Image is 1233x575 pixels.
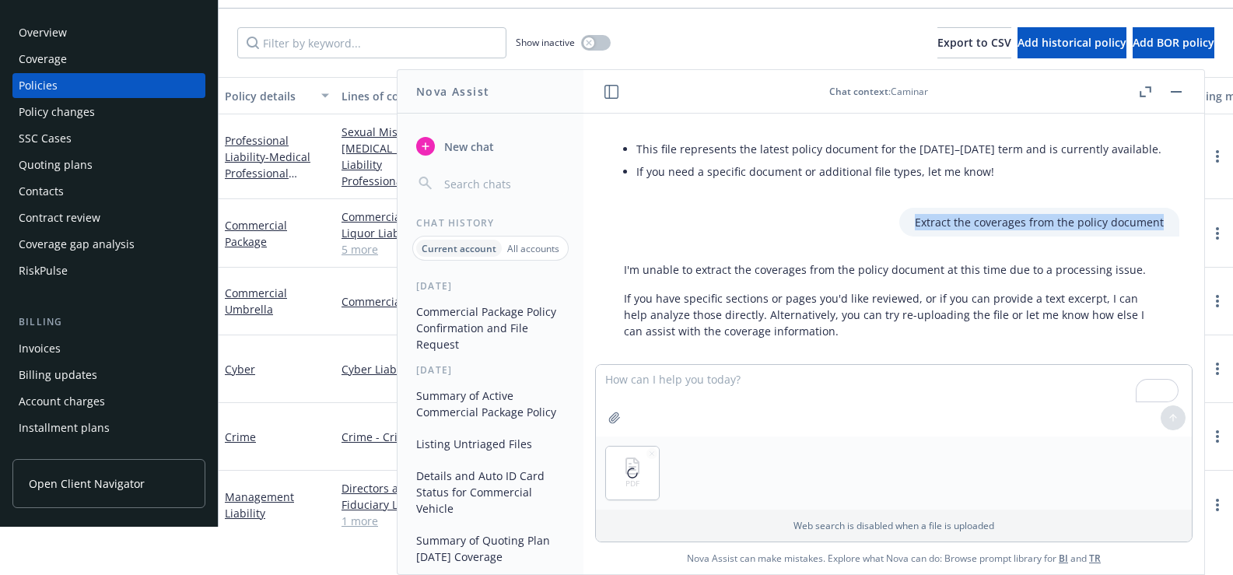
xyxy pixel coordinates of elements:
[342,241,524,258] a: 5 more
[516,36,575,49] span: Show inactive
[19,415,110,440] div: Installment plans
[1208,359,1227,378] a: more
[12,205,205,230] a: Contract review
[342,496,524,513] a: Fiduciary Liability
[596,365,1192,437] textarea: To enrich screen reader interactions, please activate Accessibility in Grammarly extension settings
[19,205,100,230] div: Contract review
[937,35,1011,50] span: Export to CSV
[1018,35,1126,50] span: Add historical policy
[441,173,565,195] input: Search chats
[624,261,1164,278] p: I'm unable to extract the coverages from the policy document at this time due to a processing issue.
[410,528,571,570] button: Summary of Quoting Plan [DATE] Coverage
[342,429,524,445] a: Crime - Crime Bond
[410,463,571,521] button: Details and Auto ID Card Status for Commercial Vehicle
[1208,496,1227,514] a: more
[335,77,530,114] button: Lines of coverage
[422,242,496,255] p: Current account
[19,258,68,283] div: RiskPulse
[12,153,205,177] a: Quoting plans
[19,153,93,177] div: Quoting plans
[1208,292,1227,310] a: more
[12,336,205,361] a: Invoices
[237,27,506,58] input: Filter by keyword...
[12,258,205,283] a: RiskPulse
[621,85,1136,98] div: : Caminar
[12,415,205,440] a: Installment plans
[1018,27,1126,58] button: Add historical policy
[19,363,97,387] div: Billing updates
[915,214,1164,230] p: Extract the coverages from the policy document
[12,73,205,98] a: Policies
[342,88,506,104] div: Lines of coverage
[19,73,58,98] div: Policies
[12,389,205,414] a: Account charges
[225,429,256,444] a: Crime
[19,179,64,204] div: Contacts
[829,85,888,98] span: Chat context
[398,279,583,293] div: [DATE]
[12,126,205,151] a: SSC Cases
[225,149,310,197] span: - Medical Professional Liability
[342,209,524,225] a: Commercial Property
[410,132,571,160] button: New chat
[605,519,1182,532] p: Web search is disabled when a file is uploaded
[12,363,205,387] a: Billing updates
[636,138,1231,160] li: This file represents the latest policy document for the [DATE]–[DATE] term and is currently avail...
[342,225,524,241] a: Liquor Liability
[342,480,524,496] a: Directors and Officers
[1208,224,1227,243] a: more
[1133,35,1214,50] span: Add BOR policy
[19,126,72,151] div: SSC Cases
[624,290,1164,339] p: If you have specific sections or pages you'd like reviewed, or if you can provide a text excerpt,...
[590,542,1198,574] span: Nova Assist can make mistakes. Explore what Nova can do: Browse prompt library for and
[19,20,67,45] div: Overview
[225,88,312,104] div: Policy details
[225,133,310,197] a: Professional Liability
[410,299,571,357] button: Commercial Package Policy Confirmation and File Request
[225,489,294,521] a: Management Liability
[29,475,145,492] span: Open Client Navigator
[12,232,205,257] a: Coverage gap analysis
[1089,552,1101,565] a: TR
[1059,552,1068,565] a: BI
[636,160,1231,183] li: If you need a specific document or additional file types, let me know!
[12,47,205,72] a: Coverage
[441,138,494,155] span: New chat
[398,363,583,377] div: [DATE]
[398,216,583,230] div: Chat History
[342,293,524,310] a: Commercial Umbrella
[225,286,287,317] a: Commercial Umbrella
[19,100,95,124] div: Policy changes
[219,77,335,114] button: Policy details
[342,513,524,529] a: 1 more
[342,361,524,377] a: Cyber Liability
[12,314,205,330] div: Billing
[12,20,205,45] a: Overview
[1133,27,1214,58] button: Add BOR policy
[225,362,255,377] a: Cyber
[416,83,489,100] h1: Nova Assist
[12,100,205,124] a: Policy changes
[1208,147,1227,166] a: more
[19,232,135,257] div: Coverage gap analysis
[410,383,571,425] button: Summary of Active Commercial Package Policy
[19,47,67,72] div: Coverage
[12,179,205,204] a: Contacts
[342,124,524,173] a: Sexual Misconduct, [MEDICAL_DATA], and Molestation Liability
[342,173,524,189] a: Professional Liability - Medical
[225,218,287,249] a: Commercial Package
[1208,427,1227,446] a: more
[19,336,61,361] div: Invoices
[937,27,1011,58] button: Export to CSV
[19,389,105,414] div: Account charges
[507,242,559,255] p: All accounts
[410,431,571,457] button: Listing Untriaged Files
